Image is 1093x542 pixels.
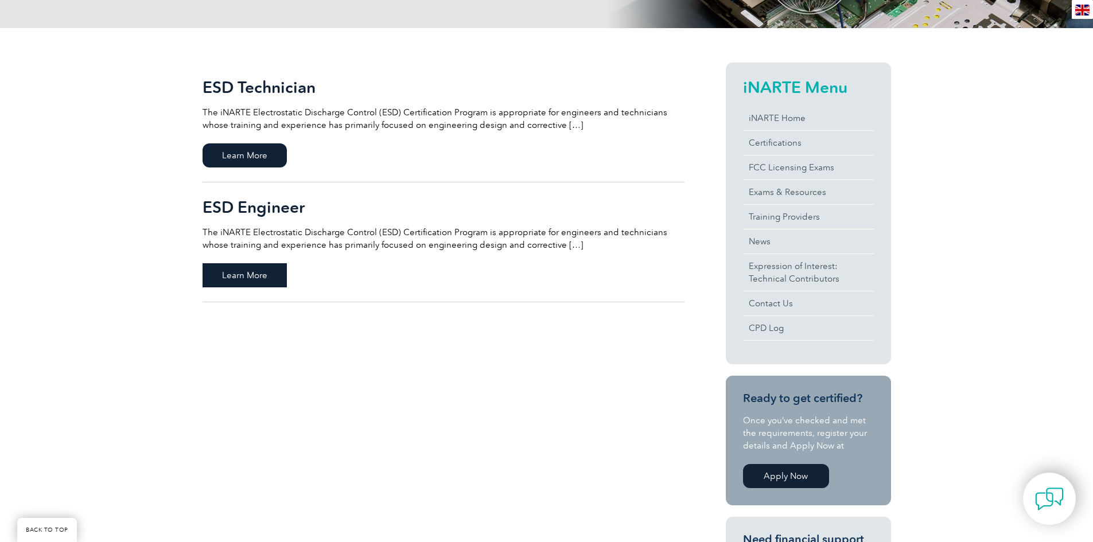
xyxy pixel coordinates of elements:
p: The iNARTE Electrostatic Discharge Control (ESD) Certification Program is appropriate for enginee... [203,226,684,251]
span: Learn More [203,263,287,287]
a: CPD Log [743,316,874,340]
img: en [1075,5,1090,15]
img: contact-chat.png [1035,485,1064,513]
a: BACK TO TOP [17,518,77,542]
a: ESD Engineer The iNARTE Electrostatic Discharge Control (ESD) Certification Program is appropriat... [203,182,684,302]
h2: ESD Technician [203,78,684,96]
a: Expression of Interest:Technical Contributors [743,254,874,291]
a: Certifications [743,131,874,155]
a: ESD Technician The iNARTE Electrostatic Discharge Control (ESD) Certification Program is appropri... [203,63,684,182]
a: Exams & Resources [743,180,874,204]
a: News [743,229,874,254]
h2: ESD Engineer [203,198,684,216]
h2: iNARTE Menu [743,78,874,96]
a: Apply Now [743,464,829,488]
a: FCC Licensing Exams [743,155,874,180]
a: iNARTE Home [743,106,874,130]
h3: Ready to get certified? [743,391,874,405]
p: The iNARTE Electrostatic Discharge Control (ESD) Certification Program is appropriate for enginee... [203,106,684,131]
a: Training Providers [743,205,874,229]
p: Once you’ve checked and met the requirements, register your details and Apply Now at [743,414,874,452]
span: Learn More [203,143,287,167]
a: Contact Us [743,291,874,315]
